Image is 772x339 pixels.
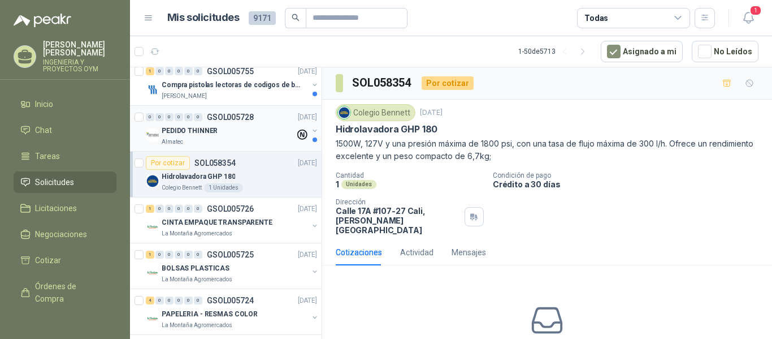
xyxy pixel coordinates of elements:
[14,119,116,141] a: Chat
[298,158,317,169] p: [DATE]
[165,251,174,259] div: 0
[341,180,376,189] div: Unidades
[162,321,232,330] p: La Montaña Agromercados
[162,217,272,228] p: CINTA EMPAQUE TRANSPARENTE
[352,74,413,92] h3: SOL058354
[167,10,240,26] h1: Mis solicitudes
[184,113,193,121] div: 0
[162,275,232,284] p: La Montaña Agromercados
[298,250,317,260] p: [DATE]
[298,295,317,306] p: [DATE]
[146,128,159,142] img: Company Logo
[194,67,202,75] div: 0
[165,297,174,304] div: 0
[130,152,322,198] a: Por cotizarSOL058354[DATE] Company LogoHidrolavadora GHP 180Colegio Bennett1 Unidades
[35,202,77,214] span: Licitaciones
[493,179,767,189] p: Crédito a 30 días
[518,42,592,61] div: 1 - 50 de 5713
[165,113,174,121] div: 0
[146,248,319,284] a: 1 0 0 0 0 0 GSOL005725[DATE] Company LogoBOLSAS PLASTICASLa Montaña Agromercados
[35,176,74,188] span: Solicitudes
[35,150,60,162] span: Tareas
[165,205,174,213] div: 0
[207,113,254,121] p: GSOL005728
[146,294,319,330] a: 4 0 0 0 0 0 GSOL005724[DATE] Company LogoPAPELERIA - RESMAS COLORLa Montaña Agromercados
[162,263,229,274] p: BOLSAS PLASTICAS
[452,246,486,259] div: Mensajes
[162,126,218,136] p: PEDIDO THINNER
[146,266,159,280] img: Company Logo
[336,179,339,189] p: 1
[184,297,193,304] div: 0
[336,198,460,206] p: Dirección
[14,250,116,271] a: Cotizar
[155,251,164,259] div: 0
[207,205,254,213] p: GSOL005726
[584,12,608,24] div: Todas
[146,110,319,147] a: 0 0 0 0 0 0 GSOL005728[DATE] Company LogoPEDIDO THINNERAlmatec
[194,297,202,304] div: 0
[292,14,300,22] span: search
[35,254,61,267] span: Cotizar
[146,220,159,234] img: Company Logo
[184,251,193,259] div: 0
[194,159,236,167] p: SOL058354
[146,113,154,121] div: 0
[155,67,164,75] div: 0
[204,183,243,192] div: 1 Unidades
[146,297,154,304] div: 4
[14,145,116,167] a: Tareas
[43,41,116,57] p: [PERSON_NAME] [PERSON_NAME]
[175,251,183,259] div: 0
[162,309,258,320] p: PAPELERIA - RESMAS COLOR
[336,104,415,121] div: Colegio Bennett
[420,108,443,118] p: [DATE]
[165,67,174,75] div: 0
[336,138,758,162] p: 1500W, 127V y una presión máxima de 1800 psi, con una tasa de flujo máxima de 300 l/h. Ofrece un ...
[14,14,71,27] img: Logo peakr
[336,206,460,235] p: Calle 17A #107-27 Cali , [PERSON_NAME][GEOGRAPHIC_DATA]
[162,138,183,147] p: Almatec
[155,205,164,213] div: 0
[194,113,202,121] div: 0
[35,280,106,305] span: Órdenes de Compra
[162,229,232,238] p: La Montaña Agromercados
[162,80,302,91] p: Compra pistolas lectoras de codigos de barras
[35,228,87,241] span: Negociaciones
[162,183,202,192] p: Colegio Bennett
[43,59,116,72] p: INGENIERIA Y PROYECTOS OYM
[336,171,484,179] p: Cantidad
[336,246,382,259] div: Cotizaciones
[184,205,193,213] div: 0
[738,8,758,28] button: 1
[14,93,116,115] a: Inicio
[749,5,762,16] span: 1
[194,205,202,213] div: 0
[400,246,433,259] div: Actividad
[146,67,154,75] div: 1
[146,65,319,101] a: 1 0 0 0 0 0 GSOL005755[DATE] Company LogoCompra pistolas lectoras de codigos de barras[PERSON_NAME]
[298,66,317,77] p: [DATE]
[298,112,317,123] p: [DATE]
[175,113,183,121] div: 0
[175,67,183,75] div: 0
[14,198,116,219] a: Licitaciones
[162,171,235,182] p: Hidrolavadora GHP 180
[175,205,183,213] div: 0
[35,98,53,110] span: Inicio
[298,204,317,214] p: [DATE]
[249,11,276,25] span: 9171
[601,41,683,62] button: Asignado a mi
[146,202,319,238] a: 1 0 0 0 0 0 GSOL005726[DATE] Company LogoCINTA EMPAQUE TRANSPARENTELa Montaña Agromercados
[155,113,164,121] div: 0
[692,41,758,62] button: No Leídos
[162,92,207,101] p: [PERSON_NAME]
[146,174,159,188] img: Company Logo
[146,251,154,259] div: 1
[146,312,159,325] img: Company Logo
[207,251,254,259] p: GSOL005725
[175,297,183,304] div: 0
[35,124,52,136] span: Chat
[207,67,254,75] p: GSOL005755
[155,297,164,304] div: 0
